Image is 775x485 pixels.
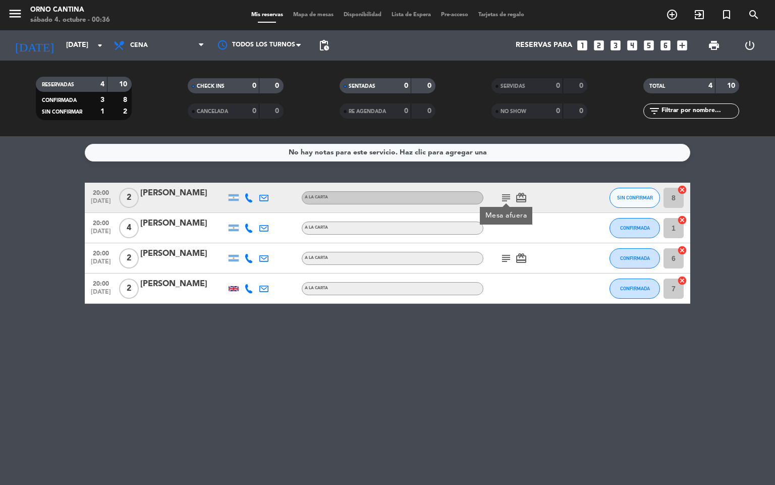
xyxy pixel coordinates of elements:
[516,41,572,49] span: Reservas para
[576,39,589,52] i: looks_one
[123,108,129,115] strong: 2
[305,256,328,260] span: A LA CARTA
[610,188,660,208] button: SIN CONFIRMAR
[721,9,733,21] i: turned_in_not
[119,188,139,208] span: 2
[246,12,288,18] span: Mis reservas
[617,195,653,200] span: SIN CONFIRMAR
[288,12,339,18] span: Mapa de mesas
[88,258,114,270] span: [DATE]
[252,82,256,89] strong: 0
[42,110,82,115] span: SIN CONFIRMAR
[515,252,527,264] i: card_giftcard
[119,218,139,238] span: 4
[119,81,129,88] strong: 10
[100,81,104,88] strong: 4
[427,107,433,115] strong: 0
[197,109,228,114] span: CANCELADA
[140,217,226,230] div: [PERSON_NAME]
[88,186,114,198] span: 20:00
[648,105,660,117] i: filter_list
[744,39,756,51] i: power_settings_new
[275,107,281,115] strong: 0
[197,84,225,89] span: CHECK INS
[626,39,639,52] i: looks_4
[642,39,655,52] i: looks_5
[100,96,104,103] strong: 3
[386,12,436,18] span: Lista de Espera
[100,108,104,115] strong: 1
[8,6,23,21] i: menu
[592,39,605,52] i: looks_two
[275,82,281,89] strong: 0
[88,277,114,289] span: 20:00
[579,107,585,115] strong: 0
[88,289,114,300] span: [DATE]
[318,39,330,51] span: pending_actions
[305,226,328,230] span: A LA CARTA
[349,109,386,114] span: RE AGENDADA
[676,39,689,52] i: add_box
[119,279,139,299] span: 2
[140,247,226,260] div: [PERSON_NAME]
[660,105,739,117] input: Filtrar por nombre...
[140,278,226,291] div: [PERSON_NAME]
[94,39,106,51] i: arrow_drop_down
[579,82,585,89] strong: 0
[252,107,256,115] strong: 0
[404,82,408,89] strong: 0
[727,82,737,89] strong: 10
[500,192,512,204] i: subject
[610,218,660,238] button: CONFIRMADA
[610,248,660,268] button: CONFIRMADA
[130,42,148,49] span: Cena
[620,225,650,231] span: CONFIRMADA
[659,39,672,52] i: looks_6
[515,192,527,204] i: card_giftcard
[677,215,687,225] i: cancel
[677,185,687,195] i: cancel
[708,39,720,51] span: print
[349,84,375,89] span: SENTADAS
[30,15,110,25] div: sábado 4. octubre - 00:36
[677,276,687,286] i: cancel
[119,248,139,268] span: 2
[501,109,526,114] span: NO SHOW
[88,217,114,228] span: 20:00
[732,30,767,61] div: LOG OUT
[485,210,527,221] div: Mesa afuera
[42,98,77,103] span: CONFIRMADA
[666,9,678,21] i: add_circle_outline
[556,82,560,89] strong: 0
[677,245,687,255] i: cancel
[140,187,226,200] div: [PERSON_NAME]
[88,228,114,240] span: [DATE]
[501,84,525,89] span: SERVIDAS
[473,12,529,18] span: Tarjetas de regalo
[42,82,74,87] span: RESERVADAS
[649,84,665,89] span: TOTAL
[693,9,705,21] i: exit_to_app
[620,255,650,261] span: CONFIRMADA
[8,34,61,57] i: [DATE]
[88,198,114,209] span: [DATE]
[404,107,408,115] strong: 0
[289,147,487,158] div: No hay notas para este servicio. Haz clic para agregar una
[500,252,512,264] i: subject
[748,9,760,21] i: search
[305,286,328,290] span: A LA CARTA
[556,107,560,115] strong: 0
[305,195,328,199] span: A LA CARTA
[427,82,433,89] strong: 0
[8,6,23,25] button: menu
[339,12,386,18] span: Disponibilidad
[610,279,660,299] button: CONFIRMADA
[30,5,110,15] div: Orno Cantina
[88,247,114,258] span: 20:00
[708,82,712,89] strong: 4
[436,12,473,18] span: Pre-acceso
[620,286,650,291] span: CONFIRMADA
[609,39,622,52] i: looks_3
[123,96,129,103] strong: 8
